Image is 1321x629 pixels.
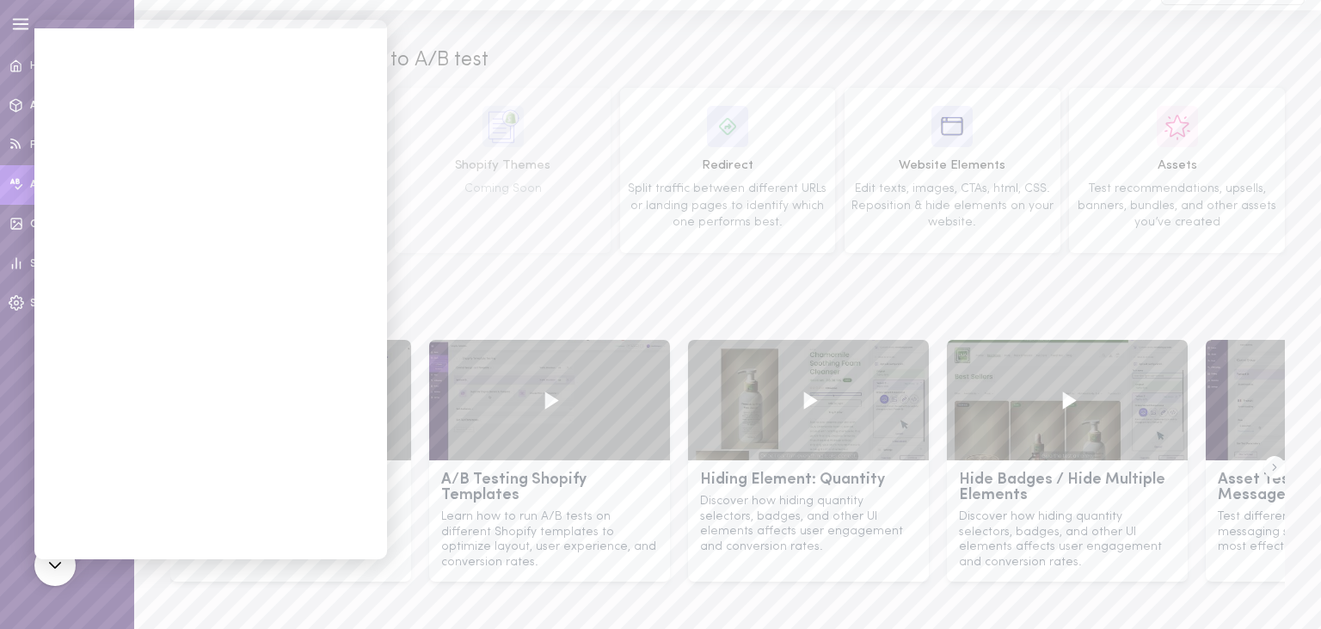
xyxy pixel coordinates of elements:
span: Website Elements [851,157,1054,176]
span: Assets [1075,157,1279,176]
span: Shopify Themes [401,157,605,176]
span: Test recommendations, upsells, banners, bundles, and other assets you’ve created [1078,182,1276,229]
span: Redirect [626,157,830,176]
img: icon [931,106,973,147]
p: Learn how to run A/B tests on different Shopify templates to optimize layout, user experience, an... [441,509,658,570]
h4: Hide Badges / Hide Multiple Elements [959,472,1176,503]
p: Discover how hiding quantity selectors, badges, and other UI elements affects user engagement and... [700,494,917,554]
img: icon [482,106,524,147]
h3: Learn How: [170,307,1285,329]
span: Edit texts, images, CTAs, html, CSS. Reposition & hide elements on your website. [851,182,1054,229]
h4: Hiding Element: Quantity [700,472,917,488]
button: Scroll right [1264,456,1286,478]
span: Split traffic between different URLs or landing pages to identify which one performs best. [628,182,826,229]
img: icon [707,106,748,147]
h4: A/B Testing Shopify Templates [441,472,658,503]
p: Discover how hiding quantity selectors, badges, and other UI elements affects user engagement and... [959,509,1176,570]
span: Coming Soon [464,182,542,195]
img: icon [1157,106,1198,147]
